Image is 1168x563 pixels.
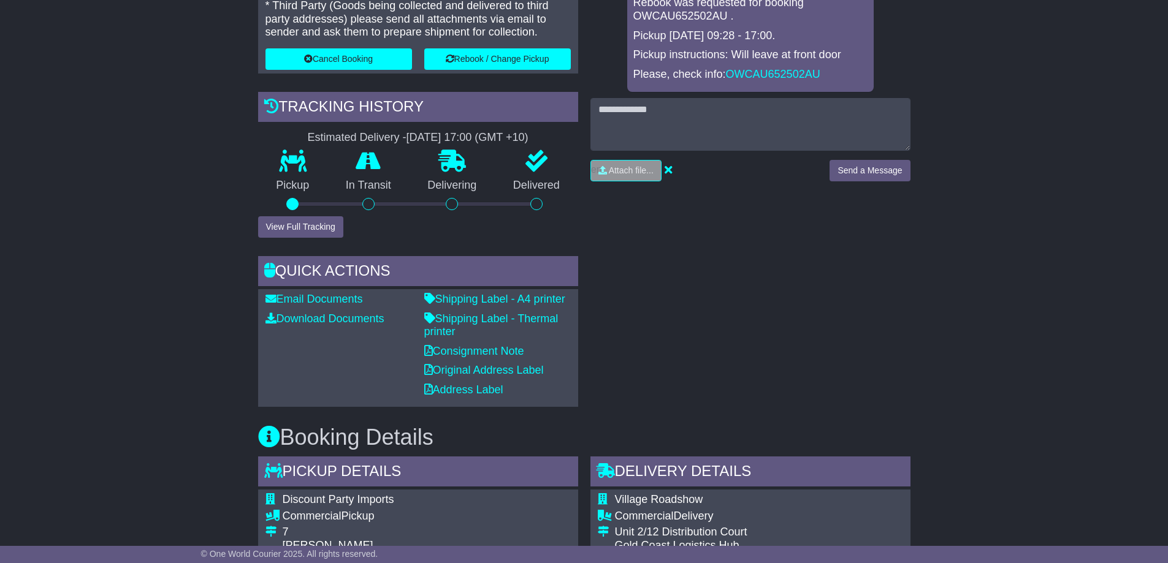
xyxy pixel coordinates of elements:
a: Download Documents [265,312,384,325]
div: [PERSON_NAME] [283,539,471,553]
div: 7 [283,526,471,539]
div: Unit 2/12 Distribution Court [615,526,802,539]
div: Quick Actions [258,256,578,289]
div: Pickup Details [258,456,578,489]
div: Pickup [283,510,471,523]
p: Pickup [258,179,328,192]
div: Delivery Details [590,456,910,489]
span: Discount Party Imports [283,493,394,505]
span: Commercial [615,510,674,522]
p: Delivered [495,179,578,192]
a: OWCAU652502AU [726,68,820,80]
div: [DATE] 17:00 (GMT +10) [407,131,529,145]
p: Pickup [DATE] 09:28 - 17:00. [633,29,868,43]
button: Cancel Booking [265,48,412,70]
a: Shipping Label - Thermal printer [424,312,559,338]
span: Village Roadshow [615,493,703,505]
p: Please, check info: [633,68,868,81]
a: Consignment Note [424,345,524,357]
a: Original Address Label [424,364,544,376]
div: Gold Coast Logistics Hub [615,539,802,553]
a: Email Documents [265,293,363,305]
button: Send a Message [830,160,910,181]
span: © One World Courier 2025. All rights reserved. [201,549,378,559]
p: Delivering [410,179,495,192]
button: Rebook / Change Pickup [424,48,571,70]
span: Commercial [283,510,342,522]
div: Tracking history [258,92,578,125]
a: Address Label [424,384,503,396]
h3: Booking Details [258,425,910,450]
button: View Full Tracking [258,216,343,238]
div: Delivery [615,510,802,523]
div: Estimated Delivery - [258,131,578,145]
p: Pickup instructions: Will leave at front door [633,48,868,62]
a: Shipping Label - A4 printer [424,293,565,305]
p: In Transit [327,179,410,192]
